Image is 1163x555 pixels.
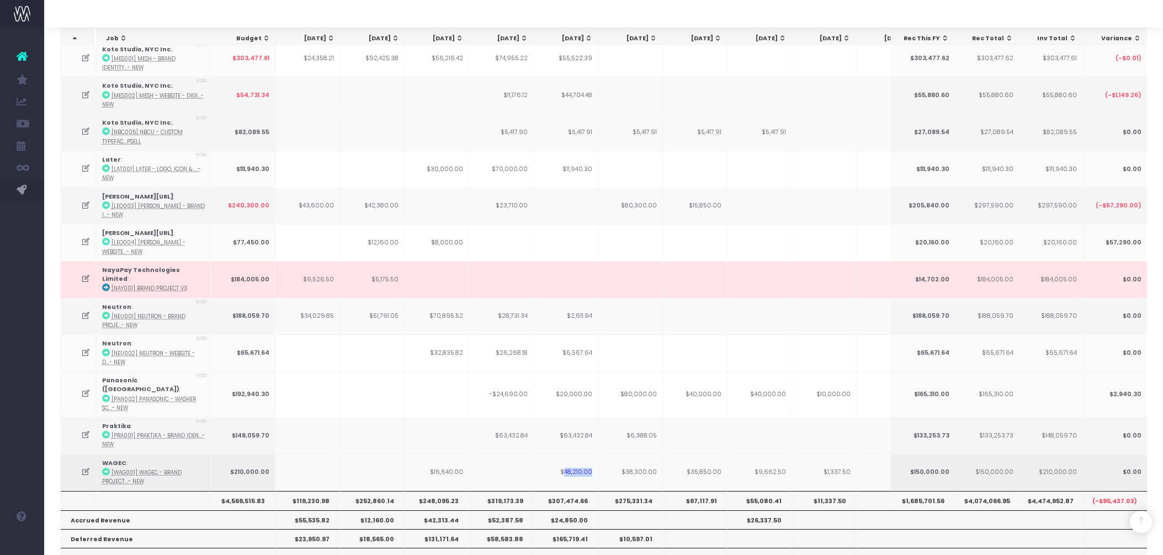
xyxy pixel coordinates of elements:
td: $35,850.00 [663,454,727,491]
td: $303,477.62 [890,40,955,77]
span: USD [196,298,207,306]
th: Sep 25: activate to sort column ascending [599,28,663,49]
td: $8,000.00 [405,224,469,261]
td: $0.00 [1082,114,1147,151]
span: (-$95,437.03) [1092,497,1137,506]
div: [DATE] [351,34,400,43]
strong: WAGEC [102,459,126,467]
td: $77,450.00 [211,224,275,261]
th: $11,337.50 [792,491,857,510]
td: $0.00 [1082,261,1147,298]
div: [DATE] [480,34,528,43]
th: May 25: activate to sort column ascending [341,28,406,49]
td: $111,940.30 [890,151,955,188]
th: $58,583.88 [469,529,534,548]
th: $248,095.23 [405,491,469,510]
td: $14,702.00 [890,261,955,298]
td: $150,000.00 [890,454,955,491]
td: : [97,40,211,77]
div: [DATE] [673,34,722,43]
td: $148,059.70 [211,417,275,454]
div: Inv Total [1028,34,1077,43]
th: Variance: activate to sort column ascending [1082,28,1147,49]
strong: Neutron [102,339,131,348]
td: $40,000.00 [727,371,792,417]
td: $0.00 [1082,151,1147,188]
strong: [PERSON_NAME][URL] [102,193,173,201]
td: $63,432.84 [469,417,534,454]
span: USD [196,418,207,425]
td: $55,880.60 [1018,77,1082,114]
td: $0.00 [1082,454,1147,491]
td: $30,000.00 [405,151,469,188]
td: $188,059.70 [954,298,1019,335]
span: (-$1,149.26) [1104,91,1141,100]
td: $28,731.34 [469,298,534,335]
th: $26,337.50 [727,510,792,529]
td: $65,671.64 [890,334,955,371]
td: $11,940.30 [534,151,598,188]
td: $26,268.18 [469,334,534,371]
td: $20,000.00 [534,371,598,417]
td: $210,000.00 [1018,454,1082,491]
th: $97,117.91 [663,491,727,510]
td: $65,671.64 [1018,334,1082,371]
th: Nov 25: activate to sort column ascending [728,28,793,49]
th: $275,331.34 [598,491,663,510]
strong: NayaPay Technologies Limited [102,266,180,283]
td: $5,417.91 [534,114,598,151]
td: $205,840.00 [890,188,955,225]
td: $5,175.50 [340,261,405,298]
div: Rec This FY [901,34,949,43]
td: $9,662.50 [727,454,792,491]
td: : [97,114,211,151]
td: $82,089.55 [1018,114,1082,151]
td: $12,160.00 [340,224,405,261]
td: $184,005.00 [1018,261,1082,298]
abbr: [LAT001] Later - Logo, Icon & Shape System - Brand - New [102,166,200,182]
td: $27,089.54 [890,114,955,151]
td: $2,940.30 [1082,371,1147,417]
div: [DATE] [609,34,657,43]
td: $184,005.00 [954,261,1019,298]
td: $184,005.00 [211,261,275,298]
td: $63,432.84 [534,417,598,454]
div: [DATE] [544,34,593,43]
td: $5,417.90 [469,114,534,151]
td: $165,310.00 [954,371,1019,417]
td: $56,216.42 [405,40,469,77]
div: [DATE] [738,34,787,43]
td: $23,710.00 [469,188,534,225]
td: $210,000.00 [211,454,275,491]
abbr: [MES002] Mesh - Website - Digital - New [102,92,204,108]
div: Variance [1092,34,1141,43]
td: $92,425.38 [340,40,405,77]
td: $188,059.70 [890,298,955,335]
td: $5,417.91 [598,114,663,151]
td: $111,940.30 [1018,151,1082,188]
span: USD [196,335,207,343]
span: USD [196,77,207,85]
td: $15,850.00 [663,188,727,225]
td: $57,290.00 [1082,224,1147,261]
td: $6,388.05 [598,417,663,454]
th: $4,474,952.87 [1018,491,1082,510]
td: $297,590.00 [954,188,1019,225]
td: $133,253.73 [954,417,1019,454]
td: $240,300.00 [211,188,275,225]
abbr: [NEU002] Neutron - Website - Digital - New [102,350,195,366]
td: : [97,454,211,491]
th: Jan 26: activate to sort column ascending [857,28,921,49]
td: $297,590.00 [1018,188,1082,225]
th: Oct 25: activate to sort column ascending [663,28,728,49]
td: $303,477.62 [954,40,1019,77]
th: $4,074,066.95 [954,491,1019,510]
div: Rec Total [965,34,1013,43]
td: $0.00 [1082,417,1147,454]
strong: Neutron [102,303,131,311]
td: $70,895.52 [405,298,469,335]
td: $65,671.64 [954,334,1019,371]
th: $307,474.66 [534,491,598,510]
td: $54,731.34 [211,77,275,114]
td: $20,160.00 [1018,224,1082,261]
